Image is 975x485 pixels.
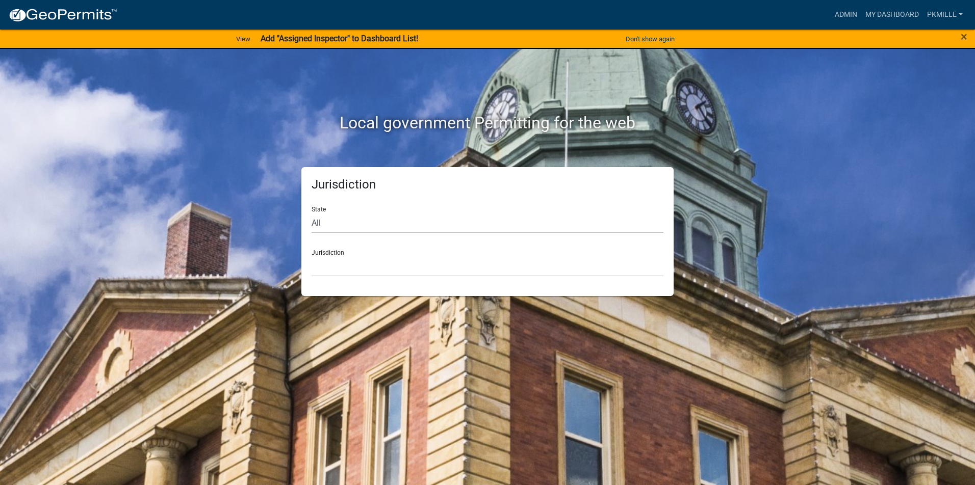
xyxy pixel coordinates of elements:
[923,5,967,24] a: pkmille
[961,31,967,43] button: Close
[961,30,967,44] span: ×
[831,5,861,24] a: Admin
[861,5,923,24] a: My Dashboard
[622,31,679,47] button: Don't show again
[204,113,771,132] h2: Local government Permitting for the web
[312,177,663,192] h5: Jurisdiction
[261,34,418,43] strong: Add "Assigned Inspector" to Dashboard List!
[232,31,254,47] a: View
